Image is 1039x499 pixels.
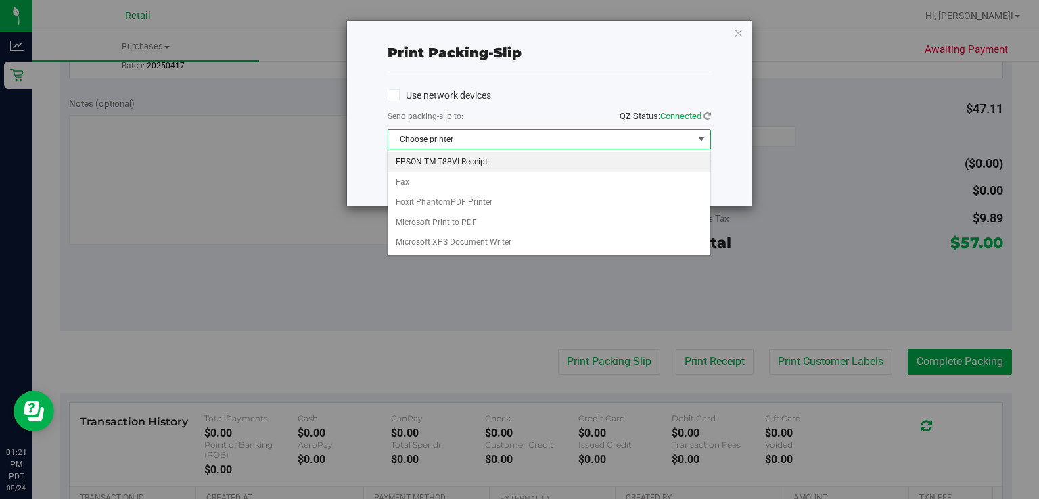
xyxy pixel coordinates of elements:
label: Send packing-slip to: [388,110,463,122]
li: Foxit PhantomPDF Printer [388,193,710,213]
li: Fax [388,172,710,193]
iframe: Resource center [14,391,54,431]
li: EPSON TM-T88VI Receipt [388,152,710,172]
span: Choose printer [388,130,693,149]
span: Print packing-slip [388,45,522,61]
li: Microsoft Print to PDF [388,213,710,233]
span: QZ Status: [620,111,711,121]
label: Use network devices [388,89,491,103]
span: Connected [660,111,701,121]
li: Microsoft XPS Document Writer [388,233,710,253]
span: select [693,130,710,149]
